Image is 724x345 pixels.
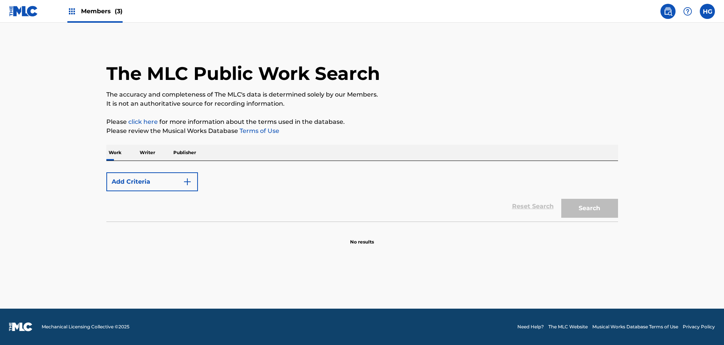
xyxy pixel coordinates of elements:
[548,323,588,330] a: The MLC Website
[67,7,76,16] img: Top Rightsholders
[106,169,618,222] form: Search Form
[42,323,129,330] span: Mechanical Licensing Collective © 2025
[663,7,673,16] img: search
[137,145,157,161] p: Writer
[106,126,618,136] p: Please review the Musical Works Database
[238,127,279,134] a: Terms of Use
[106,145,124,161] p: Work
[183,177,192,186] img: 9d2ae6d4665cec9f34b9.svg
[106,117,618,126] p: Please for more information about the terms used in the database.
[683,7,692,16] img: help
[592,323,678,330] a: Musical Works Database Terms of Use
[106,90,618,99] p: The accuracy and completeness of The MLC's data is determined solely by our Members.
[106,62,380,85] h1: The MLC Public Work Search
[81,7,123,16] span: Members
[700,4,715,19] div: User Menu
[9,6,38,17] img: MLC Logo
[106,99,618,108] p: It is not an authoritative source for recording information.
[683,323,715,330] a: Privacy Policy
[115,8,123,15] span: (3)
[680,4,695,19] div: Help
[171,145,198,161] p: Publisher
[350,229,374,245] p: No results
[686,309,724,345] iframe: Chat Widget
[128,118,158,125] a: click here
[517,323,544,330] a: Need Help?
[106,172,198,191] button: Add Criteria
[660,4,676,19] a: Public Search
[9,322,33,331] img: logo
